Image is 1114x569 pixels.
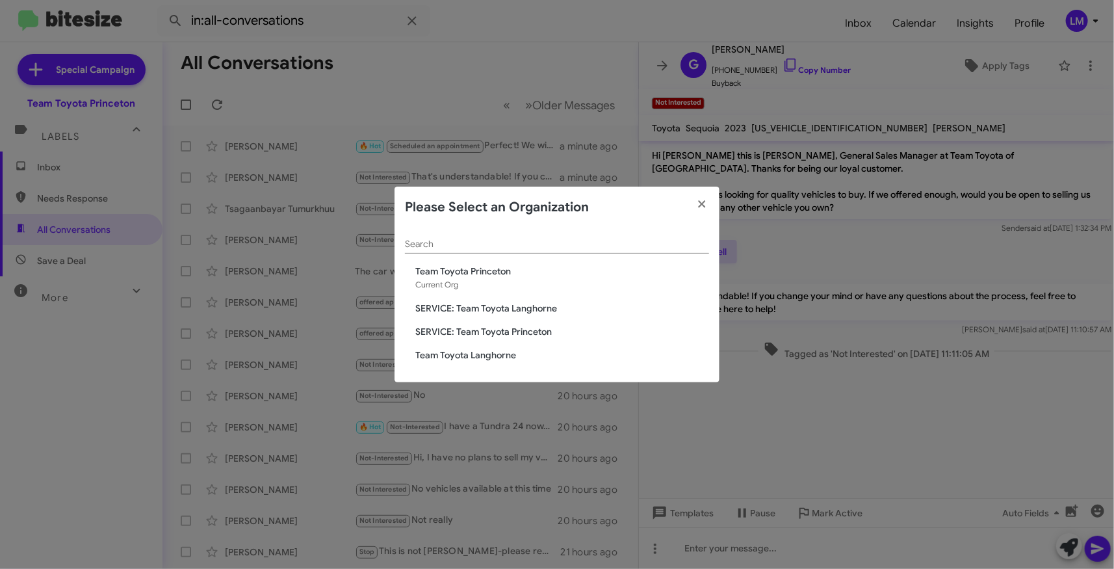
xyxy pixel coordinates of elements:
[415,280,458,289] span: Current Org
[405,197,589,218] h2: Please Select an Organization
[415,302,709,315] span: SERVICE: Team Toyota Langhorne
[415,325,709,338] span: SERVICE: Team Toyota Princeton
[415,349,709,362] span: Team Toyota Langhorne
[415,265,709,278] span: Team Toyota Princeton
